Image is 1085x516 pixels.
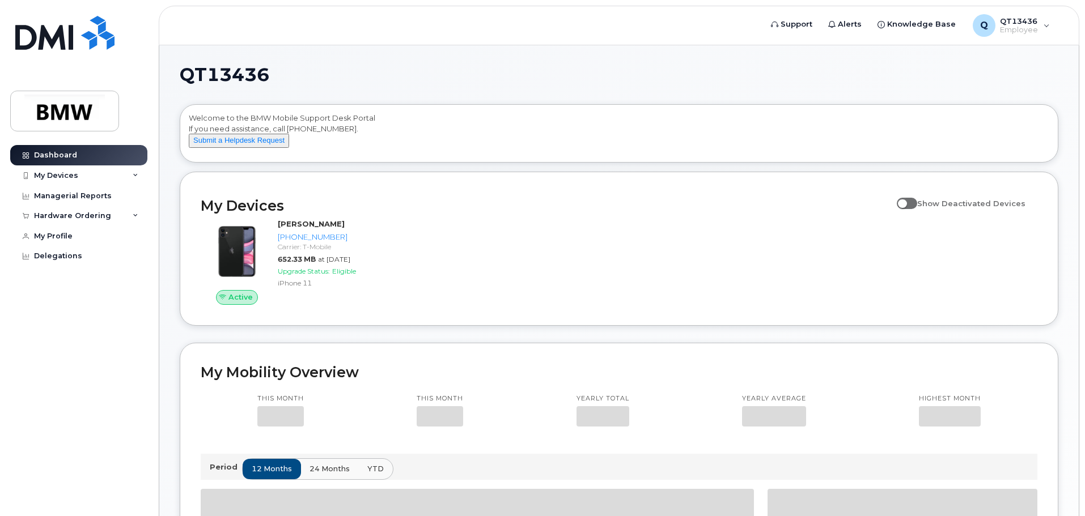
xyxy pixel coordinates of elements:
[201,364,1037,381] h2: My Mobility Overview
[201,197,891,214] h2: My Devices
[278,267,330,275] span: Upgrade Status:
[210,462,242,472] p: Period
[367,463,384,474] span: YTD
[210,224,264,279] img: iPhone_11.jpg
[278,219,345,228] strong: [PERSON_NAME]
[318,255,350,263] span: at [DATE]
[201,219,400,305] a: Active[PERSON_NAME][PHONE_NUMBER]Carrier: T-Mobile652.33 MBat [DATE]Upgrade Status:EligibleiPhone 11
[742,394,806,403] p: Yearly average
[278,232,395,242] div: [PHONE_NUMBER]
[278,255,316,263] span: 652.33 MB
[897,193,906,202] input: Show Deactivated Devices
[917,199,1025,208] span: Show Deactivated Devices
[577,394,629,403] p: Yearly total
[189,135,289,144] a: Submit a Helpdesk Request
[310,463,350,474] span: 24 months
[189,134,289,148] button: Submit a Helpdesk Request
[417,394,463,403] p: This month
[228,292,253,302] span: Active
[257,394,304,403] p: This month
[278,242,395,251] div: Carrier: T-Mobile
[189,113,1049,158] div: Welcome to the BMW Mobile Support Desk Portal If you need assistance, call [PHONE_NUMBER].
[180,66,269,83] span: QT13436
[332,267,356,275] span: Eligible
[278,278,395,288] div: iPhone 11
[919,394,981,403] p: Highest month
